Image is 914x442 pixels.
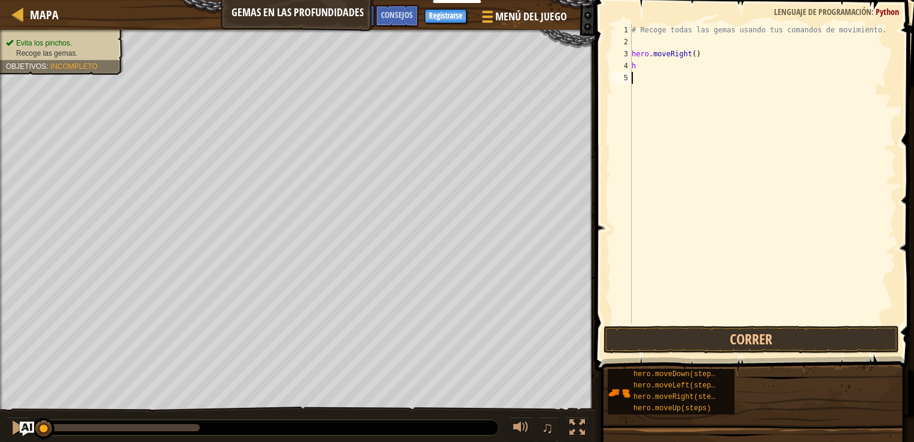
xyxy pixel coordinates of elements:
span: Lenguaje de programación [774,6,872,17]
span: Evita los pinchos. [16,39,72,47]
button: Ajustar volúmen [509,417,533,441]
span: ♫ [541,419,553,437]
button: Ask AI [20,422,34,436]
span: Objetivos [6,62,46,71]
button: ♫ [539,417,559,441]
button: Ask AI [343,5,375,27]
span: Ask AI [349,9,369,20]
img: portrait.png [608,382,630,404]
div: 4 [612,60,632,72]
span: hero.moveRight(steps) [633,393,724,401]
button: Alterna pantalla completa. [565,417,589,441]
span: hero.moveDown(steps) [633,370,720,379]
span: Menú del Juego [495,9,567,25]
span: : [872,6,876,17]
button: Registrarse [425,9,467,23]
span: hero.moveUp(steps) [633,404,711,413]
span: Incompleto [50,62,98,71]
button: Menú del Juego [473,5,574,33]
span: Mapa [30,7,59,23]
span: hero.moveLeft(steps) [633,382,720,390]
button: Ctrl + P: Pause [6,417,30,441]
li: Recoge las gemas. [6,49,115,59]
li: Evita los pinchos. [6,38,115,49]
div: 3 [612,48,632,60]
div: 5 [612,72,632,84]
span: : [46,62,50,71]
span: Consejos [381,9,413,20]
button: Correr [604,326,899,353]
div: 1 [612,24,632,36]
span: Recoge las gemas. [16,49,78,57]
div: 2 [612,36,632,48]
a: Mapa [24,7,59,23]
span: Python [876,6,899,17]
